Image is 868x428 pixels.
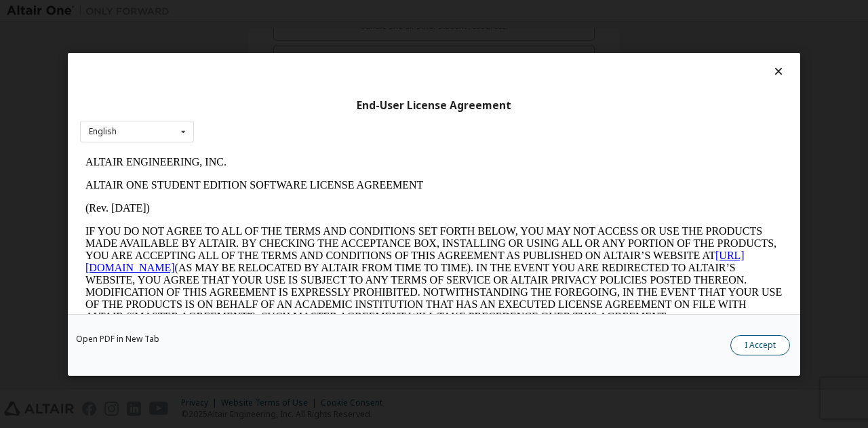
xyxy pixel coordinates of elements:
div: End-User License Agreement [80,98,788,112]
button: I Accept [730,334,790,355]
p: This Altair One Student Edition Software License Agreement (“Agreement”) is between Altair Engine... [5,183,703,232]
p: ALTAIR ENGINEERING, INC. [5,5,703,18]
a: Open PDF in New Tab [76,334,159,343]
p: (Rev. [DATE]) [5,52,703,64]
div: English [89,128,117,136]
p: IF YOU DO NOT AGREE TO ALL OF THE TERMS AND CONDITIONS SET FORTH BELOW, YOU MAY NOT ACCESS OR USE... [5,75,703,172]
a: [URL][DOMAIN_NAME] [5,99,665,123]
p: ALTAIR ONE STUDENT EDITION SOFTWARE LICENSE AGREEMENT [5,28,703,41]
